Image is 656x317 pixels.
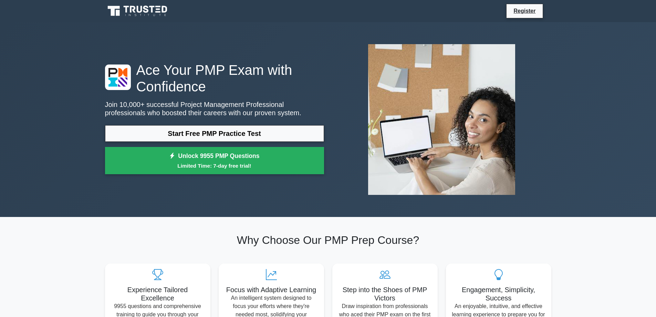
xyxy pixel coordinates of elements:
[105,100,324,117] p: Join 10,000+ successful Project Management Professional professionals who boosted their careers w...
[338,286,432,302] h5: Step into the Shoes of PMP Victors
[114,162,315,170] small: Limited Time: 7-day free trial!
[451,286,546,302] h5: Engagement, Simplicity, Success
[105,62,324,95] h1: Ace Your PMP Exam with Confidence
[224,286,319,294] h5: Focus with Adaptive Learning
[105,125,324,142] a: Start Free PMP Practice Test
[509,7,540,15] a: Register
[111,286,205,302] h5: Experience Tailored Excellence
[105,147,324,175] a: Unlock 9955 PMP QuestionsLimited Time: 7-day free trial!
[105,234,551,247] h2: Why Choose Our PMP Prep Course?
